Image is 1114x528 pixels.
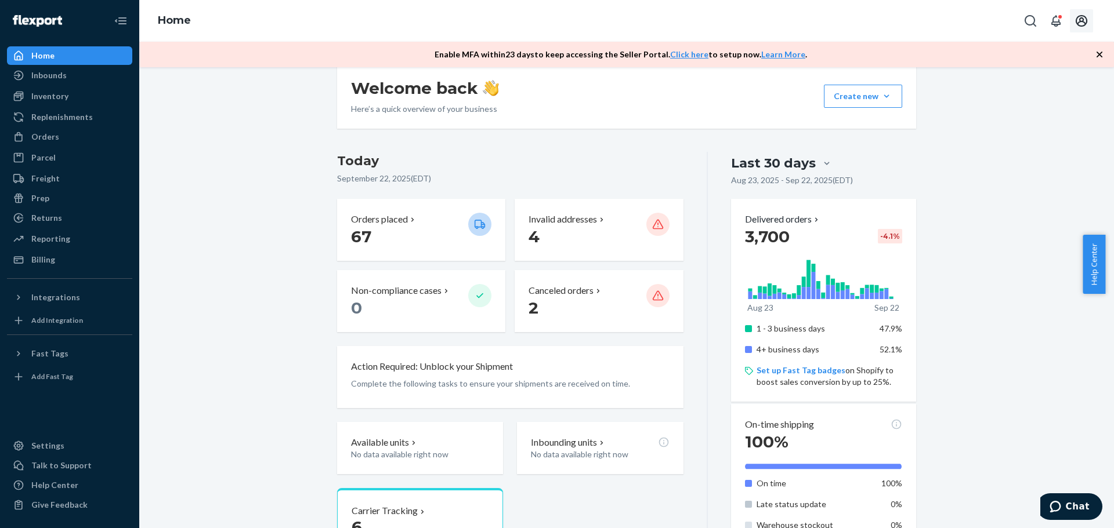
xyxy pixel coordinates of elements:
p: Complete the following tasks to ensure your shipments are received on time. [351,378,670,389]
p: Orders placed [351,213,408,226]
p: No data available right now [351,449,489,460]
button: Open account menu [1070,9,1093,32]
span: 0 [351,298,362,318]
a: Help Center [7,476,132,494]
div: Freight [31,173,60,184]
p: Carrier Tracking [352,504,418,518]
ol: breadcrumbs [149,4,200,38]
a: Home [7,46,132,65]
div: Orders [31,131,59,143]
div: Billing [31,254,55,265]
div: Settings [31,440,64,451]
a: Returns [7,209,132,227]
p: No data available right now [531,449,669,460]
p: Late status update [757,498,871,510]
a: Add Integration [7,311,132,330]
a: Prep [7,189,132,207]
div: Fast Tags [31,348,68,359]
a: Inventory [7,87,132,105]
div: Integrations [31,292,80,303]
button: Open notifications [1044,9,1068,32]
iframe: Opens a widget where you can chat to one of our agents [1040,493,1102,522]
div: Returns [31,212,62,224]
p: On-time shipping [745,418,814,431]
a: Billing [7,250,132,269]
p: Here’s a quick overview of your business [351,103,499,115]
div: Last 30 days [731,154,816,172]
p: 4+ business days [757,344,871,355]
p: Available units [351,436,409,449]
div: Add Integration [31,315,83,325]
button: Invalid addresses 4 [515,199,683,261]
span: 3,700 [745,227,790,246]
div: Reporting [31,233,70,245]
p: Aug 23, 2025 - Sep 22, 2025 ( EDT ) [731,174,853,186]
div: Add Fast Tag [31,372,73,381]
p: Enable MFA within 23 days to keep accessing the Seller Portal. to setup now. . [435,49,807,60]
p: Sep 22 [874,302,899,314]
a: Set up Fast Tag badges [757,365,845,375]
div: Inventory [31,90,68,102]
button: Create new [824,85,902,108]
a: Settings [7,436,132,455]
button: Non-compliance cases 0 [337,270,505,332]
p: Non-compliance cases [351,284,442,297]
a: Add Fast Tag [7,367,132,386]
div: Parcel [31,152,56,163]
img: Flexport logo [13,15,62,27]
p: Action Required: Unblock your Shipment [351,360,513,373]
p: Invalid addresses [529,213,597,226]
a: Reporting [7,230,132,248]
p: on Shopify to boost sales conversion by up to 25%. [757,365,902,388]
a: Home [158,14,191,27]
h3: Today [337,152,683,170]
p: September 22, 2025 ( EDT ) [337,173,683,184]
div: Help Center [31,479,78,491]
button: Orders placed 67 [337,199,505,261]
span: 100% [745,432,789,451]
p: Aug 23 [747,302,773,314]
button: Open Search Box [1019,9,1042,32]
span: 47.9% [880,323,902,333]
div: Home [31,50,55,61]
a: Parcel [7,148,132,167]
div: Talk to Support [31,460,92,471]
div: Inbounds [31,70,67,81]
span: 0% [891,499,902,509]
button: Canceled orders 2 [515,270,683,332]
button: Help Center [1083,235,1105,294]
span: 2 [529,298,538,318]
button: Give Feedback [7,496,132,514]
a: Replenishments [7,108,132,126]
button: Integrations [7,288,132,307]
button: Fast Tags [7,344,132,363]
a: Learn More [761,49,805,59]
p: Canceled orders [529,284,594,297]
button: Close Navigation [109,9,132,32]
span: 100% [881,478,902,488]
div: Prep [31,192,49,204]
h1: Welcome back [351,78,499,99]
img: hand-wave emoji [483,80,499,96]
button: Talk to Support [7,456,132,475]
a: Orders [7,128,132,146]
button: Delivered orders [745,213,821,226]
span: 67 [351,227,371,246]
div: Give Feedback [31,499,88,511]
div: Replenishments [31,111,93,123]
p: On time [757,478,871,489]
a: Click here [670,49,708,59]
div: -4.1 % [878,229,902,243]
a: Inbounds [7,66,132,85]
button: Inbounding unitsNo data available right now [517,422,683,475]
a: Freight [7,169,132,188]
p: 1 - 3 business days [757,323,871,334]
p: Inbounding units [531,436,597,449]
span: 4 [529,227,540,246]
span: 52.1% [880,344,902,354]
button: Available unitsNo data available right now [337,422,503,475]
